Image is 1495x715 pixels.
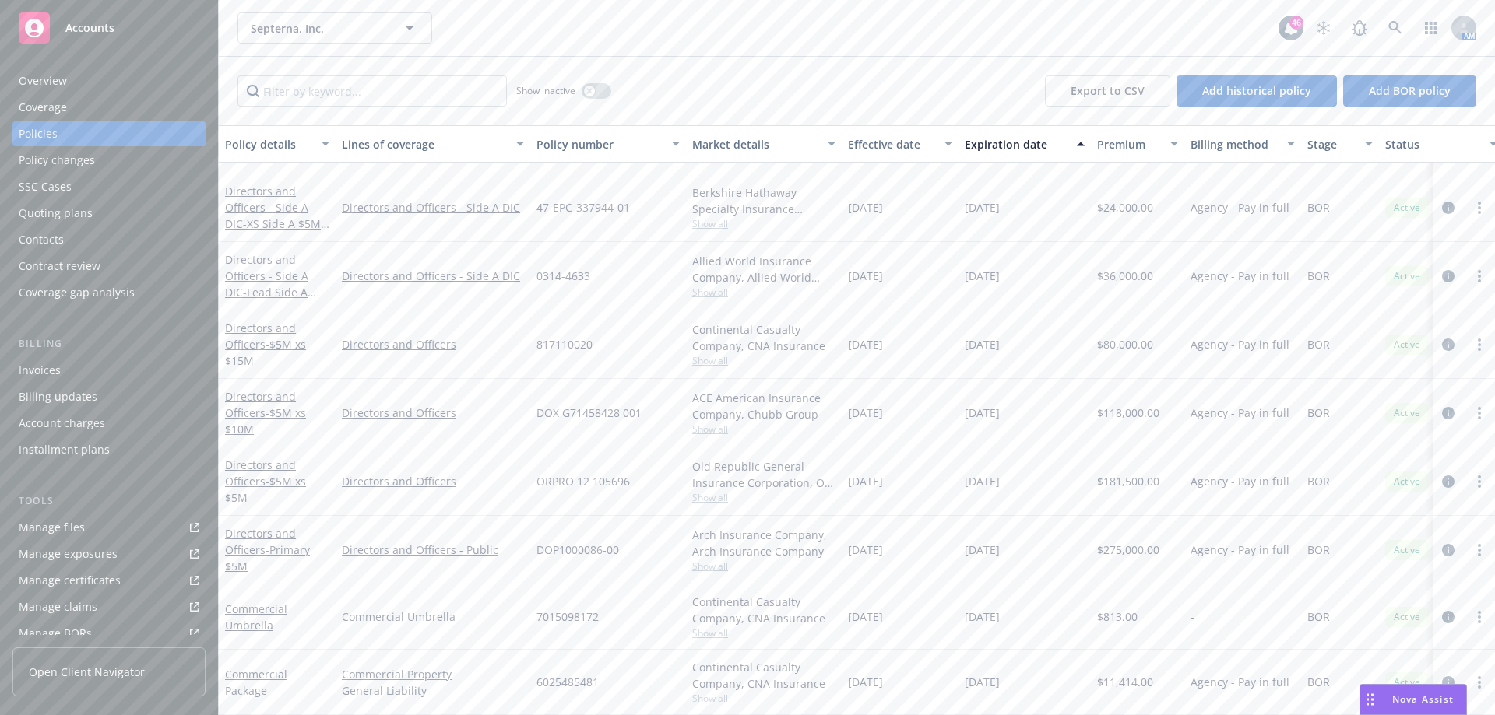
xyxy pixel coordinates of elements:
a: Invoices [12,358,206,383]
span: - Lead Side A $5M xs $20M [225,285,316,316]
span: - XS Side A $5M xs $25M [225,216,329,247]
div: Account charges [19,411,105,436]
a: circleInformation [1439,472,1458,491]
span: Add historical policy [1202,83,1311,98]
a: General Liability [342,682,524,699]
a: Switch app [1416,12,1447,44]
span: [DATE] [965,674,1000,690]
span: [DATE] [965,199,1000,216]
a: Billing updates [12,384,206,409]
a: Policies [12,121,206,146]
span: $36,000.00 [1097,268,1153,284]
span: [DATE] [848,473,883,489]
span: Agency - Pay in full [1191,473,1289,489]
div: Old Republic General Insurance Corporation, Old Republic General Insurance Group [692,458,835,491]
a: more [1470,404,1489,422]
button: Nova Assist [1360,684,1467,715]
a: circleInformation [1439,608,1458,626]
div: Continental Casualty Company, CNA Insurance [692,321,835,354]
span: - $5M xs $10M [225,405,306,436]
div: SSC Cases [19,174,72,199]
span: - $5M xs $15M [225,337,306,368]
span: Agency - Pay in full [1191,542,1289,558]
a: circleInformation [1439,404,1458,422]
span: $181,500.00 [1097,473,1159,489]
div: ACE American Insurance Company, Chubb Group [692,390,835,422]
div: Policy details [225,136,312,152]
a: Search [1380,12,1411,44]
a: more [1470,198,1489,217]
span: Open Client Navigator [29,664,145,680]
div: Continental Casualty Company, CNA Insurance [692,659,835,692]
a: Contract review [12,254,206,279]
span: 47-EPC-337944-01 [536,199,630,216]
a: Directors and Officers - Public [342,542,524,558]
a: circleInformation [1439,335,1458,354]
div: Market details [692,136,818,152]
a: Directors and Officers [225,457,306,505]
a: circleInformation [1439,673,1458,692]
span: BOR [1307,268,1330,284]
span: $11,414.00 [1097,674,1153,690]
a: Stop snowing [1308,12,1339,44]
span: BOR [1307,674,1330,690]
span: Show inactive [516,84,575,97]
span: Active [1391,610,1423,624]
a: Manage BORs [12,621,206,646]
a: Directors and Officers [342,405,524,421]
span: Active [1391,269,1423,283]
span: $275,000.00 [1097,542,1159,558]
span: [DATE] [965,336,1000,352]
button: Market details [686,125,842,163]
a: Commercial Property [342,666,524,682]
input: Filter by keyword... [237,75,507,107]
span: Active [1391,475,1423,489]
a: more [1470,673,1489,692]
a: Manage files [12,515,206,540]
span: $80,000.00 [1097,336,1153,352]
span: 817110020 [536,336,593,352]
span: [DATE] [965,268,1000,284]
button: Premium [1091,125,1184,163]
div: Billing updates [19,384,97,409]
a: Commercial Umbrella [225,601,287,633]
div: Arch Insurance Company, Arch Insurance Company [692,527,835,559]
a: Quoting plans [12,201,206,226]
div: Policy changes [19,148,95,173]
span: [DATE] [848,405,883,421]
div: Continental Casualty Company, CNA Insurance [692,594,835,626]
div: Policy number [536,136,663,152]
a: more [1470,267,1489,286]
div: Manage exposures [19,542,118,566]
button: Lines of coverage [336,125,530,163]
span: Accounts [65,22,114,34]
span: Septerna, Inc. [251,20,385,37]
span: $813.00 [1097,608,1138,625]
span: Show all [692,354,835,367]
a: Manage claims [12,594,206,619]
button: Effective date [842,125,959,163]
a: Coverage [12,95,206,120]
div: Status [1385,136,1480,152]
span: [DATE] [848,542,883,558]
span: Agency - Pay in full [1191,268,1289,284]
span: [DATE] [965,608,1000,625]
span: Active [1391,543,1423,557]
a: more [1470,541,1489,559]
span: Agency - Pay in full [1191,336,1289,352]
button: Expiration date [959,125,1091,163]
span: - [1191,608,1194,625]
span: Agency - Pay in full [1191,405,1289,421]
div: Quoting plans [19,201,93,226]
span: [DATE] [848,674,883,690]
span: BOR [1307,473,1330,489]
a: Directors and Officers [342,336,524,352]
span: [DATE] [848,336,883,352]
span: Nova Assist [1392,692,1454,706]
span: [DATE] [965,405,1000,421]
button: Billing method [1184,125,1301,163]
a: more [1470,472,1489,491]
span: [DATE] [848,199,883,216]
div: Manage claims [19,594,97,619]
a: Directors and Officers [225,321,306,368]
